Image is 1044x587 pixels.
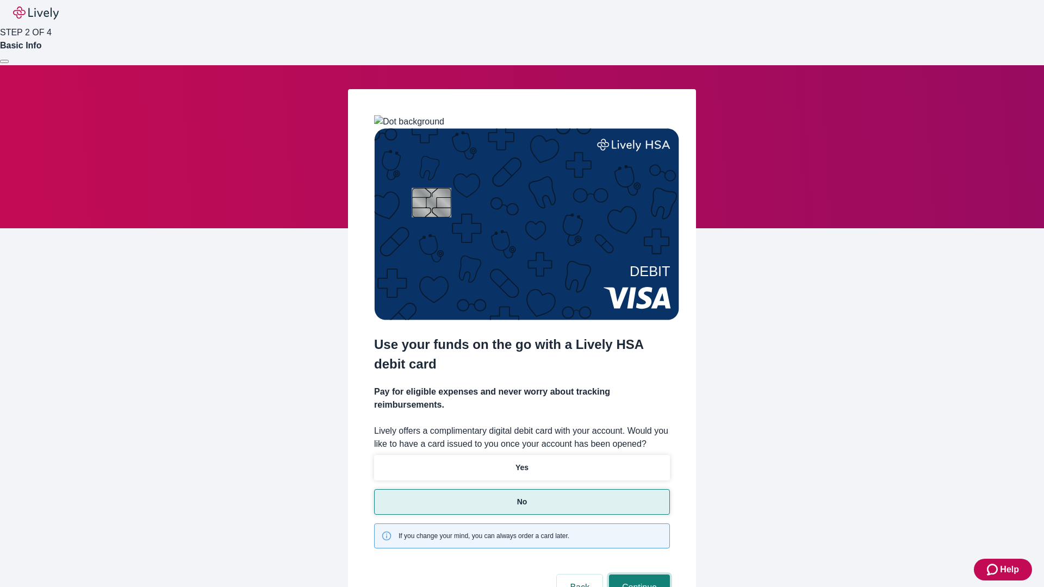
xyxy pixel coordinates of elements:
img: Debit card [374,128,679,320]
img: Dot background [374,115,444,128]
img: Lively [13,7,59,20]
p: Yes [515,462,529,473]
button: Yes [374,455,670,480]
h4: Pay for eligible expenses and never worry about tracking reimbursements. [374,385,670,411]
span: Help [1000,563,1019,576]
button: Zendesk support iconHelp [974,559,1032,580]
span: If you change your mind, you can always order a card later. [399,531,569,541]
label: Lively offers a complimentary digital debit card with your account. Would you like to have a card... [374,424,670,451]
p: No [517,496,527,508]
svg: Zendesk support icon [987,563,1000,576]
h2: Use your funds on the go with a Lively HSA debit card [374,335,670,374]
button: No [374,489,670,515]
